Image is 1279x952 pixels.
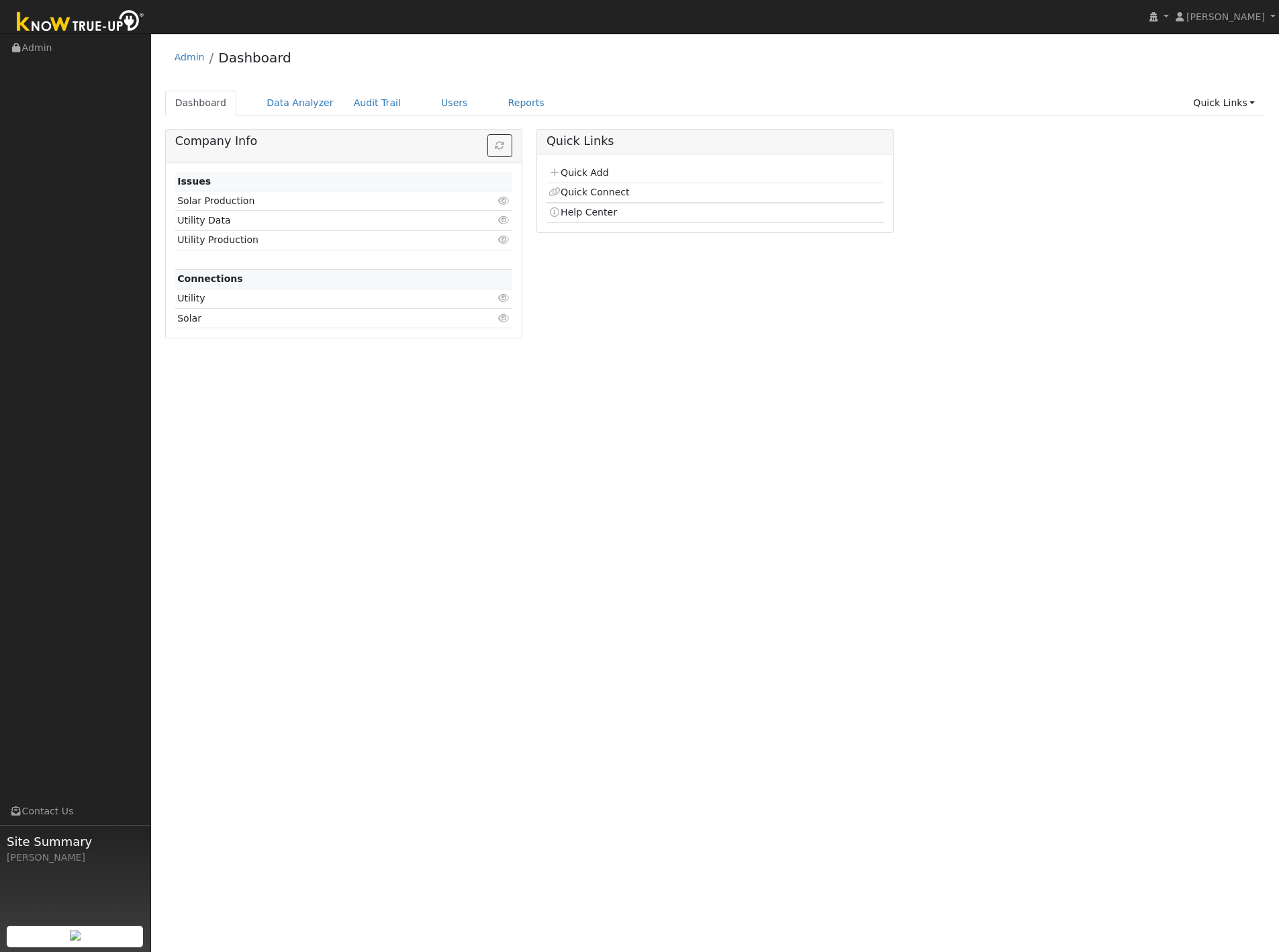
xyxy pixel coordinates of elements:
[218,50,291,66] a: Dashboard
[177,176,211,187] strong: Issues
[498,91,555,115] a: Reports
[498,293,510,303] i: Click to view
[498,235,510,244] i: Click to view
[177,273,243,284] strong: Connections
[256,91,344,115] a: Data Analyzer
[175,52,205,62] a: Admin
[498,216,510,225] i: Click to view
[7,851,144,865] div: [PERSON_NAME]
[175,289,458,308] td: Utility
[175,191,458,211] td: Solar Production
[547,134,884,148] h5: Quick Links
[498,196,510,205] i: Click to view
[344,91,411,115] a: Audit Trail
[165,91,237,115] a: Dashboard
[549,207,617,218] a: Help Center
[10,7,151,38] img: Know True-Up
[175,134,512,148] h5: Company Info
[498,314,510,323] i: Click to view
[175,211,458,230] td: Utility Data
[175,230,458,250] td: Utility Production
[175,309,458,328] td: Solar
[1183,91,1265,115] a: Quick Links
[1186,11,1265,22] span: [PERSON_NAME]
[549,187,629,197] a: Quick Connect
[70,930,81,941] img: retrieve
[431,91,478,115] a: Users
[549,167,608,178] a: Quick Add
[7,832,144,851] span: Site Summary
